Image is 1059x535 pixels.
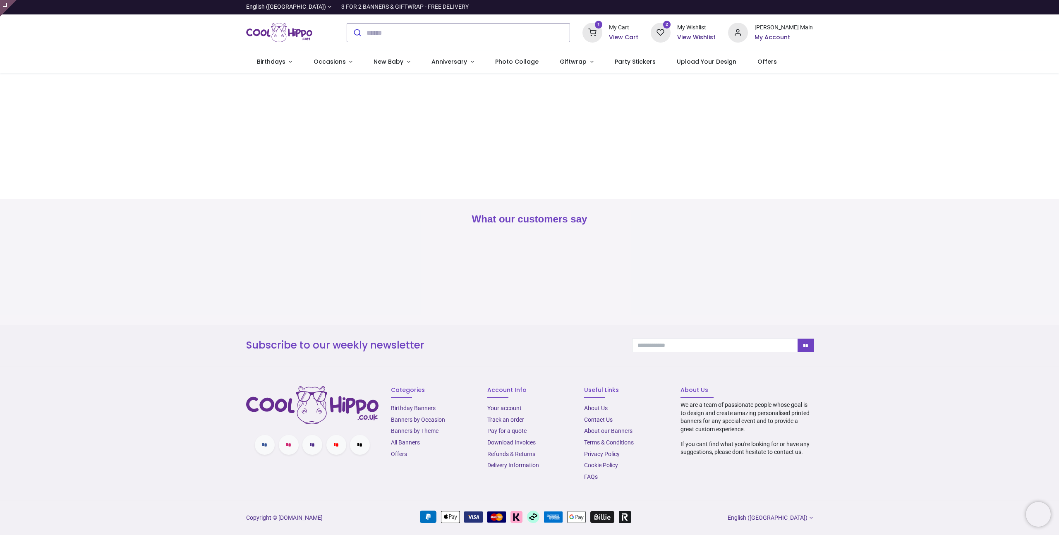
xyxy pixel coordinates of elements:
a: Your account [487,405,522,411]
a: Track an order [487,416,524,423]
img: Billie [590,511,614,523]
span: Birthdays [257,57,285,66]
h6: Categories [391,386,475,394]
img: Apple Pay [441,511,460,523]
img: PayPal [420,511,436,523]
sup: 1 [595,21,603,29]
a: Download Invoices [487,439,536,446]
a: Delivery Information [487,462,539,468]
p: We are a team of passionate people whose goal is to design and create amazing personalised printe... [680,401,813,433]
span: Anniversary [431,57,467,66]
h2: What our customers say [246,212,813,226]
span: Giftwrap [560,57,587,66]
h6: Account Info [487,386,571,394]
a: Pay for a quote [487,428,527,434]
a: About our Banners [584,428,633,434]
a: Privacy Policy [584,451,620,457]
a: New Baby [363,51,421,73]
div: 3 FOR 2 BANNERS & GIFTWRAP - FREE DELIVERY [341,3,469,11]
a: Offers [391,451,407,457]
div: My Wishlist [677,24,716,32]
a: About Us​ [584,405,608,411]
a: My Account [755,33,813,42]
a: English ([GEOGRAPHIC_DATA]) [246,3,331,11]
a: English ([GEOGRAPHIC_DATA]) [728,514,813,522]
a: All Banners [391,439,420,446]
h6: About Us [680,386,813,394]
a: View Cart [609,33,638,42]
img: Klarna [510,511,522,523]
h6: Useful Links [584,386,668,394]
a: Cookie Policy [584,462,618,468]
img: American Express [544,511,563,523]
img: Google Pay [567,511,586,523]
img: VISA [464,511,483,523]
img: Cool Hippo [246,21,312,44]
span: Occasions [314,57,346,66]
a: Contact Us [584,416,613,423]
a: Banners by Occasion [391,416,445,423]
h3: Subscribe to our weekly newsletter [246,338,620,352]
p: If you cant find what you're looking for or have any suggestions, please dont hesitate to contact... [680,440,813,456]
button: Submit [347,24,367,42]
a: FAQs [584,473,598,480]
a: Birthdays [246,51,303,73]
a: Terms & Conditions [584,439,634,446]
iframe: Customer reviews powered by Trustpilot [639,3,813,11]
a: 2 [651,29,671,36]
span: New Baby [374,57,403,66]
img: Afterpay Clearpay [527,511,539,523]
img: MasterCard [487,511,506,523]
div: [PERSON_NAME] Main [755,24,813,32]
iframe: Brevo live chat [1026,502,1051,527]
span: Offers [757,57,777,66]
div: My Cart [609,24,638,32]
a: View Wishlist [677,33,716,42]
span: Photo Collage [495,57,539,66]
a: Giftwrap [549,51,604,73]
a: Refunds & Returns [487,451,535,457]
a: Anniversary [421,51,484,73]
img: Revolut Pay [619,511,631,523]
span: Upload Your Design [677,57,736,66]
a: Banners by Theme [391,428,438,434]
a: 1 [582,29,602,36]
span: Party Stickers [615,57,656,66]
sup: 2 [663,21,671,29]
a: Copyright © [DOMAIN_NAME] [246,514,323,521]
a: Occasions [303,51,363,73]
a: Logo of Cool Hippo [246,21,312,44]
a: Birthday Banners [391,405,436,411]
